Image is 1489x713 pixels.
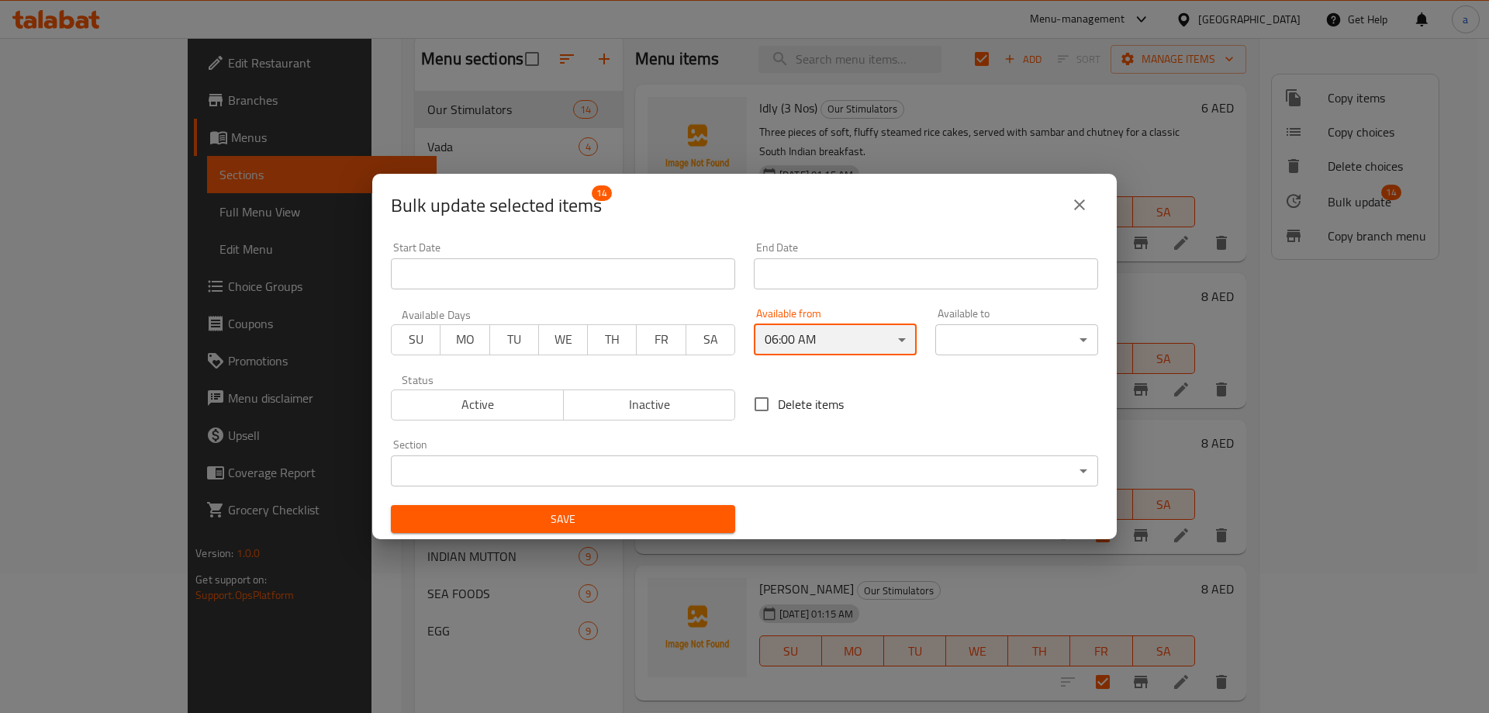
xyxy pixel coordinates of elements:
[391,324,440,355] button: SU
[594,328,630,351] span: TH
[636,324,686,355] button: FR
[1061,186,1098,223] button: close
[489,324,539,355] button: TU
[570,393,730,416] span: Inactive
[592,185,612,201] span: 14
[391,193,602,218] span: Selected items count
[391,455,1098,486] div: ​
[935,324,1098,355] div: ​
[693,328,729,351] span: SA
[563,389,736,421] button: Inactive
[398,393,558,416] span: Active
[440,324,489,355] button: MO
[778,395,844,414] span: Delete items
[538,324,588,355] button: WE
[686,324,735,355] button: SA
[545,328,582,351] span: WE
[496,328,533,351] span: TU
[398,328,434,351] span: SU
[754,324,917,355] div: 06:00 AM
[403,510,723,529] span: Save
[587,324,637,355] button: TH
[447,328,483,351] span: MO
[643,328,679,351] span: FR
[391,389,564,421] button: Active
[391,505,735,534] button: Save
